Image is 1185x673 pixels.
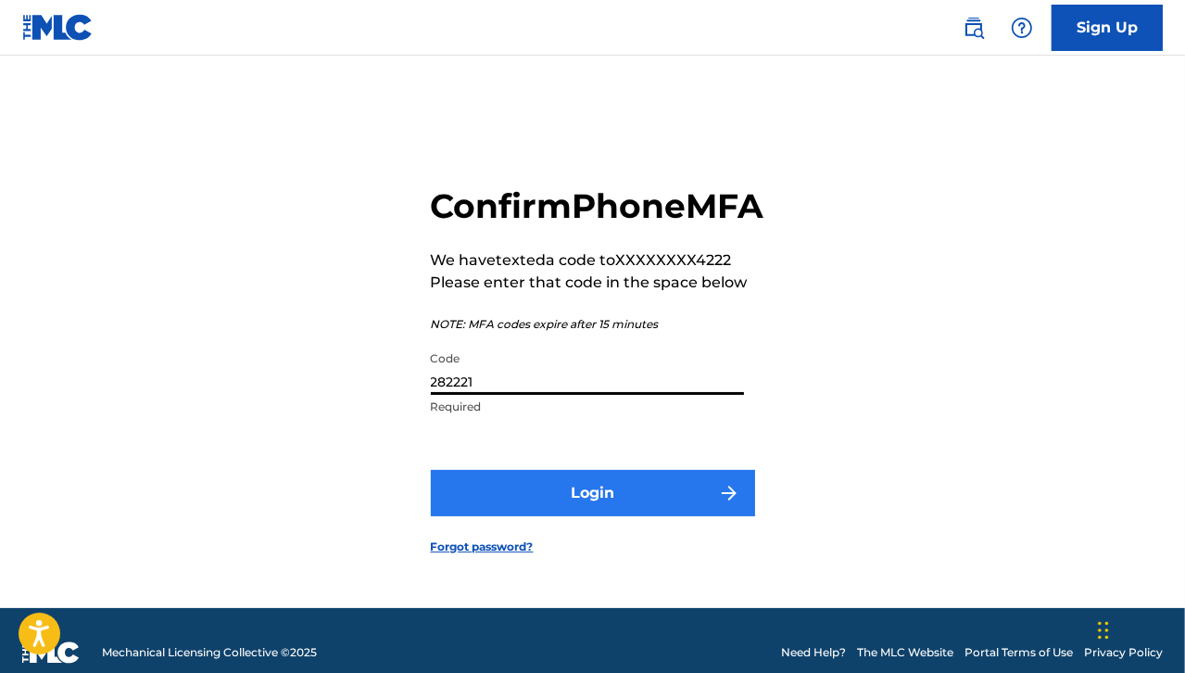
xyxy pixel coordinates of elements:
div: Help [1003,9,1040,46]
p: Required [431,399,744,415]
a: Portal Terms of Use [964,644,1073,661]
h2: Confirm Phone MFA [431,185,764,227]
iframe: Chat Widget [1092,584,1185,673]
a: Forgot password? [431,539,534,555]
button: Login [431,470,755,516]
a: Privacy Policy [1084,644,1163,661]
a: Public Search [955,9,992,46]
img: search [963,17,985,39]
img: help [1011,17,1033,39]
p: Please enter that code in the space below [431,272,764,294]
img: MLC Logo [22,14,94,41]
img: f7272a7cc735f4ea7f67.svg [718,482,740,504]
img: logo [22,641,80,664]
div: Drag [1098,603,1109,658]
p: NOTE: MFA codes expire after 15 minutes [431,316,764,333]
a: Need Help? [781,644,846,661]
a: The MLC Website [857,644,953,661]
p: We have texted a code to XXXXXXXX4222 [431,249,764,272]
a: Sign Up [1052,5,1163,51]
span: Mechanical Licensing Collective © 2025 [102,644,317,661]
